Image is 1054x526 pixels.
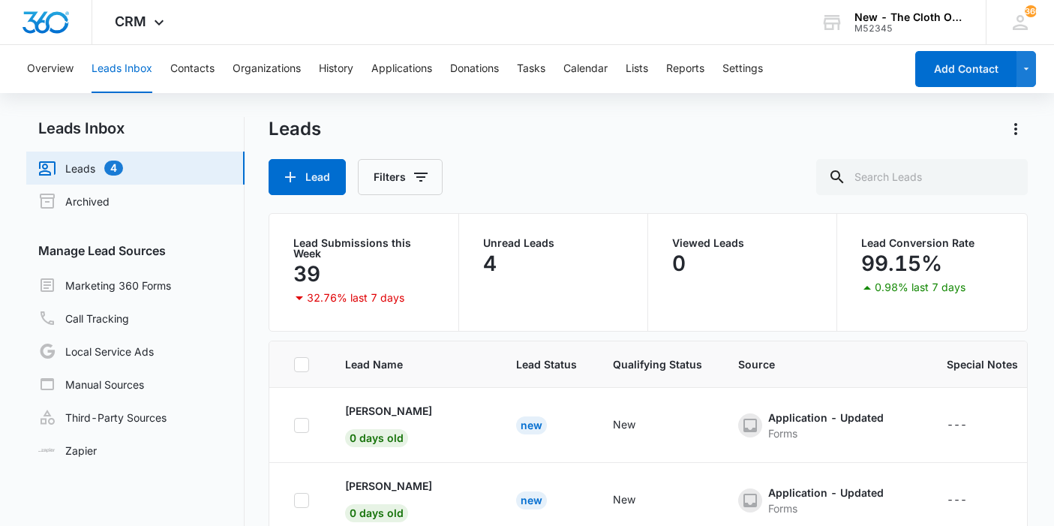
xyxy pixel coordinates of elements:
span: 360 [1025,5,1037,17]
button: Applications [371,45,432,93]
span: Qualifying Status [613,356,702,372]
div: - - Select to Edit Field [613,491,662,509]
a: [PERSON_NAME]0 days old [345,478,480,519]
div: Application - Updated [768,485,884,500]
span: Lead Name [345,356,480,372]
a: Archived [38,192,110,210]
a: Third-Party Sources [38,408,167,426]
button: Add Contact [915,51,1016,87]
span: Lead Status [516,356,577,372]
div: Application - Updated [768,410,884,425]
div: New [613,416,635,432]
a: New [516,419,547,431]
p: Lead Conversion Rate [861,238,1002,248]
p: 99.15% [861,251,942,275]
p: [PERSON_NAME] [345,478,432,494]
a: Local Service Ads [38,342,154,360]
p: [PERSON_NAME] [345,403,432,419]
p: 4 [483,251,497,275]
div: - - Select to Edit Field [947,416,994,434]
h1: Leads [269,118,321,140]
input: Search Leads [816,159,1028,195]
span: Source [738,356,911,372]
a: Leads4 [38,159,123,177]
div: - - Select to Edit Field [738,410,911,441]
a: Marketing 360 Forms [38,276,171,294]
div: account name [854,11,964,23]
button: History [319,45,353,93]
button: Leads Inbox [92,45,152,93]
div: Forms [768,425,884,441]
button: Overview [27,45,74,93]
div: --- [947,416,967,434]
p: Lead Submissions this Week [293,238,434,259]
button: Organizations [233,45,301,93]
div: Forms [768,500,884,516]
div: New [613,491,635,507]
span: 0 days old [345,504,408,522]
a: [PERSON_NAME]0 days old [345,403,480,444]
button: Settings [722,45,763,93]
div: --- [947,491,967,509]
div: notifications count [1025,5,1037,17]
a: Manual Sources [38,375,144,393]
div: account id [854,23,964,34]
button: Actions [1004,117,1028,141]
button: Tasks [517,45,545,93]
p: Viewed Leads [672,238,812,248]
button: Lead [269,159,346,195]
h3: Manage Lead Sources [26,242,245,260]
a: Call Tracking [38,309,129,327]
button: Donations [450,45,499,93]
span: 0 days old [345,429,408,447]
button: Filters [358,159,443,195]
div: - - Select to Edit Field [947,491,994,509]
span: Special Notes [947,356,1018,372]
p: Unread Leads [483,238,623,248]
button: Reports [666,45,704,93]
button: Contacts [170,45,215,93]
div: - - Select to Edit Field [738,485,911,516]
h2: Leads Inbox [26,117,245,140]
p: 32.76% last 7 days [307,293,404,303]
a: Zapier [38,443,97,458]
a: New [516,494,547,506]
div: - - Select to Edit Field [613,416,662,434]
p: 39 [293,262,320,286]
p: 0 [672,251,686,275]
div: New [516,491,547,509]
button: Calendar [563,45,608,93]
span: CRM [115,14,146,29]
p: 0.98% last 7 days [875,282,965,293]
div: New [516,416,547,434]
button: Lists [626,45,648,93]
